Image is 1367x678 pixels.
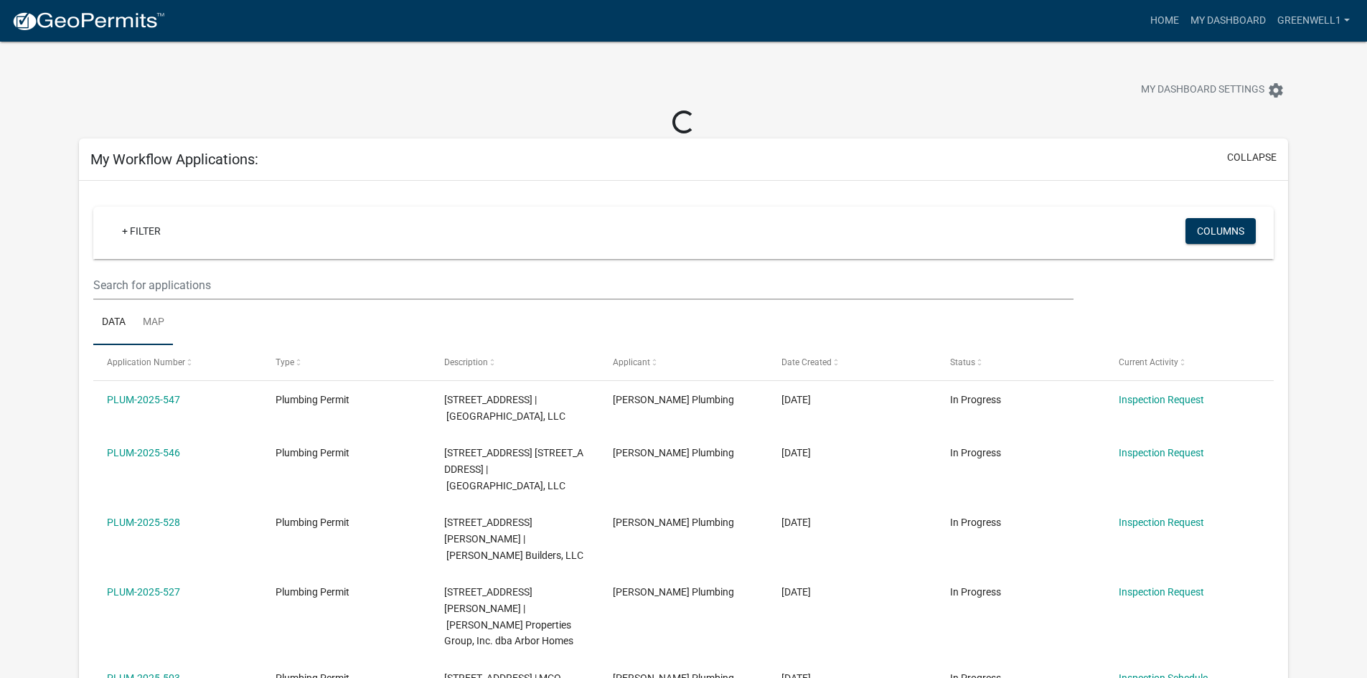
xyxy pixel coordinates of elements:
datatable-header-cell: Type [262,345,431,380]
span: In Progress [950,394,1001,405]
span: Plumbing Permit [276,447,349,458]
span: Type [276,357,294,367]
span: Application Number [107,357,185,367]
a: PLUM-2025-547 [107,394,180,405]
span: In Progress [950,586,1001,598]
input: Search for applications [93,270,1073,300]
span: 09/29/2025 [781,394,811,405]
a: Home [1145,7,1185,34]
span: Greenwell Plumbing [613,394,734,405]
datatable-header-cell: Applicant [599,345,768,380]
i: settings [1267,82,1284,99]
span: Plumbing Permit [276,394,349,405]
datatable-header-cell: Date Created [768,345,936,380]
span: My Dashboard Settings [1141,82,1264,99]
span: 5253 WOODSTONE CIRCLE 5253 Woodstone Circle, Lot 107 | Woodstone Creek, LLC [444,447,583,491]
span: 7989 Stacy Springs Blvd., Lot 522 | Steve Thieneman Builders, LLC [444,517,583,561]
span: Status [950,357,975,367]
span: Current Activity [1119,357,1178,367]
span: 7990 Stacy Springs Blvd., Lot 505 | Clayton Properties Group, Inc. dba Arbor Homes [444,586,573,646]
span: 09/29/2025 [781,447,811,458]
a: Inspection Request [1119,394,1204,405]
datatable-header-cell: Application Number [93,345,262,380]
span: In Progress [950,447,1001,458]
span: 09/18/2025 [781,586,811,598]
datatable-header-cell: Current Activity [1104,345,1273,380]
span: Greenwell Plumbing [613,447,734,458]
a: PLUM-2025-546 [107,447,180,458]
a: Data [93,300,134,346]
span: 5251 WOODSTONE CIRCLE 5251 Woodstone Circle, Lot 108 | Woodstone Creek, LLC [444,394,565,422]
span: In Progress [950,517,1001,528]
a: Map [134,300,173,346]
datatable-header-cell: Status [936,345,1104,380]
span: Date Created [781,357,832,367]
a: PLUM-2025-528 [107,517,180,528]
h5: My Workflow Applications: [90,151,258,168]
span: Plumbing Permit [276,586,349,598]
span: Applicant [613,357,650,367]
span: Greenwell Plumbing [613,586,734,598]
button: collapse [1227,150,1277,165]
a: PLUM-2025-527 [107,586,180,598]
span: 09/23/2025 [781,517,811,528]
span: Description [444,357,488,367]
a: Inspection Request [1119,586,1204,598]
button: My Dashboard Settingssettings [1129,76,1296,104]
a: + Filter [111,218,172,244]
a: Inspection Request [1119,517,1204,528]
button: Columns [1185,218,1256,244]
a: Inspection Request [1119,447,1204,458]
a: Greenwell1 [1272,7,1356,34]
a: My Dashboard [1185,7,1272,34]
span: Plumbing Permit [276,517,349,528]
datatable-header-cell: Description [431,345,599,380]
span: Greenwell Plumbing [613,517,734,528]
